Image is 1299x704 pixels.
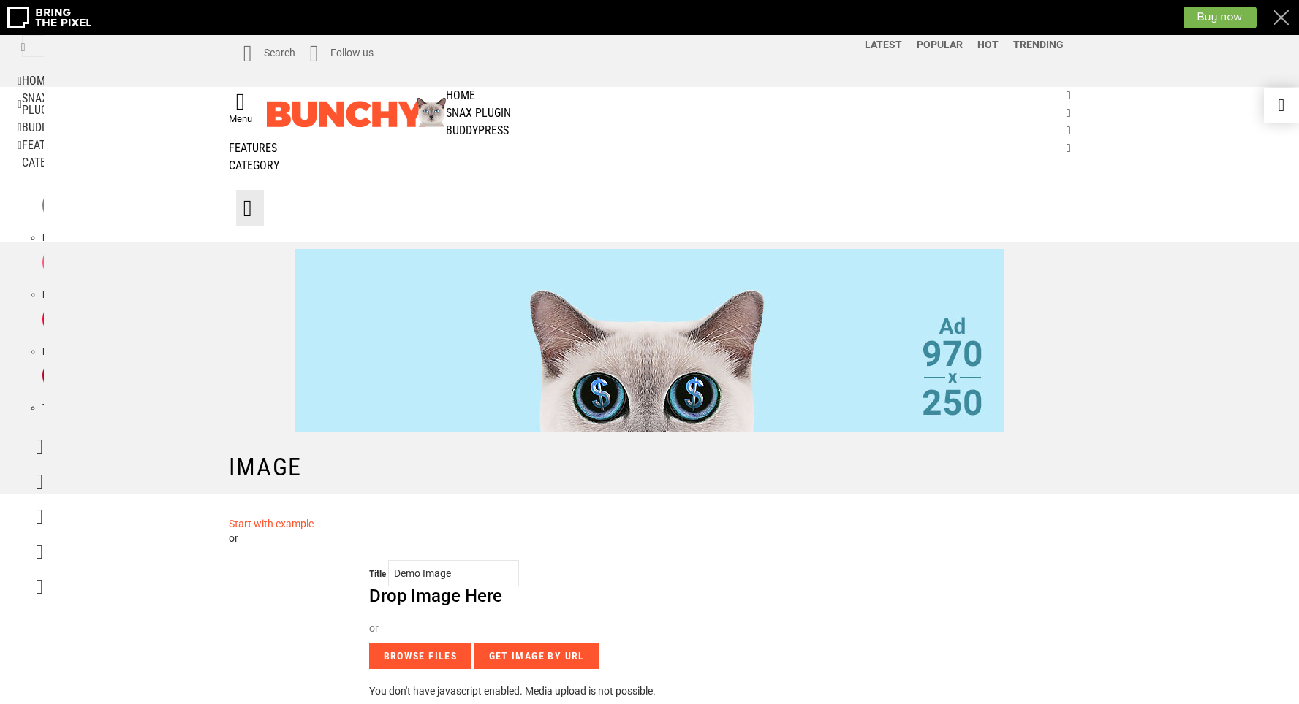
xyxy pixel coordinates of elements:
a: Follow us [303,35,374,72]
a: Category [229,157,1071,175]
input: Enter title… [388,560,519,586]
input: Browse Files [369,643,472,669]
a: BuddyPress [229,122,1071,139]
input: Get Image By URL [474,643,599,669]
p: or [229,531,1071,546]
a: Trending [1006,39,1071,51]
p: or [369,621,931,635]
p: You don't have javascript enabled. Media upload is not possible. [369,684,931,698]
a: Home [229,87,1071,104]
a: Demo switcher [1264,88,1299,123]
a: Start with example [229,518,314,529]
button: Search [20,35,22,62]
a: Latest [857,39,909,51]
a: Search [236,35,295,72]
a: Features [229,139,1071,157]
a: Popular [909,39,970,51]
a: Snax Plugin [229,104,1071,122]
p: Drop Image Here [369,586,931,606]
a: Hot [970,39,1006,51]
label: Title [369,568,386,579]
h1: Image [229,454,1071,480]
